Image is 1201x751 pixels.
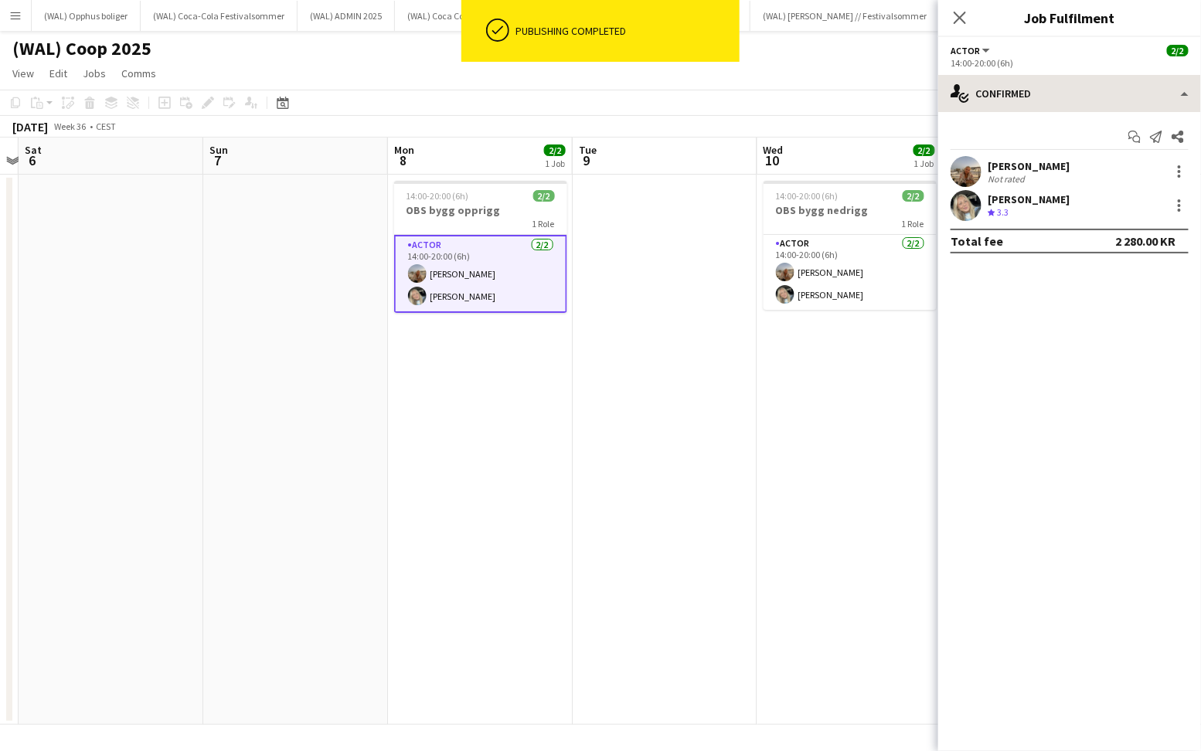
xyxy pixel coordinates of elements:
[951,57,1189,69] div: 14:00-20:00 (6h)
[207,151,228,169] span: 7
[577,151,597,169] span: 9
[579,143,597,157] span: Tue
[141,1,298,31] button: (WAL) Coca-Cola Festivalsommer
[776,190,839,202] span: 14:00-20:00 (6h)
[22,151,42,169] span: 6
[544,144,566,156] span: 2/2
[545,158,565,169] div: 1 Job
[515,24,733,38] div: Publishing completed
[25,143,42,157] span: Sat
[761,151,784,169] span: 10
[49,66,67,80] span: Edit
[988,173,1028,185] div: Not rated
[902,218,924,229] span: 1 Role
[951,45,980,56] span: Actor
[209,143,228,157] span: Sun
[951,45,992,56] button: Actor
[392,151,414,169] span: 8
[764,235,937,310] app-card-role: Actor2/214:00-20:00 (6h)[PERSON_NAME][PERSON_NAME]
[115,63,162,83] a: Comms
[12,119,48,134] div: [DATE]
[6,63,40,83] a: View
[533,190,555,202] span: 2/2
[43,63,73,83] a: Edit
[988,192,1070,206] div: [PERSON_NAME]
[988,159,1070,173] div: [PERSON_NAME]
[83,66,106,80] span: Jobs
[532,218,555,229] span: 1 Role
[298,1,395,31] button: (WAL) ADMIN 2025
[395,1,505,31] button: (WAL) Coca Cola 2025
[51,121,90,132] span: Week 36
[394,235,567,313] app-card-role: Actor2/214:00-20:00 (6h)[PERSON_NAME][PERSON_NAME]
[394,203,567,217] h3: OBS bygg opprigg
[12,66,34,80] span: View
[12,37,151,60] h1: (WAL) Coop 2025
[764,181,937,310] app-job-card: 14:00-20:00 (6h)2/2OBS bygg nedrigg1 RoleActor2/214:00-20:00 (6h)[PERSON_NAME][PERSON_NAME]
[903,190,924,202] span: 2/2
[32,1,141,31] button: (WAL) Opphus boliger
[1116,233,1176,249] div: 2 280.00 KR
[394,181,567,313] app-job-card: 14:00-20:00 (6h)2/2OBS bygg opprigg1 RoleActor2/214:00-20:00 (6h)[PERSON_NAME][PERSON_NAME]
[764,203,937,217] h3: OBS bygg nedrigg
[997,206,1009,218] span: 3.3
[1167,45,1189,56] span: 2/2
[407,190,469,202] span: 14:00-20:00 (6h)
[77,63,112,83] a: Jobs
[914,144,935,156] span: 2/2
[938,75,1201,112] div: Confirmed
[914,158,934,169] div: 1 Job
[96,121,116,132] div: CEST
[394,143,414,157] span: Mon
[938,8,1201,28] h3: Job Fulfilment
[764,143,784,157] span: Wed
[951,233,1003,249] div: Total fee
[750,1,940,31] button: (WAL) [PERSON_NAME] // Festivalsommer
[121,66,156,80] span: Comms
